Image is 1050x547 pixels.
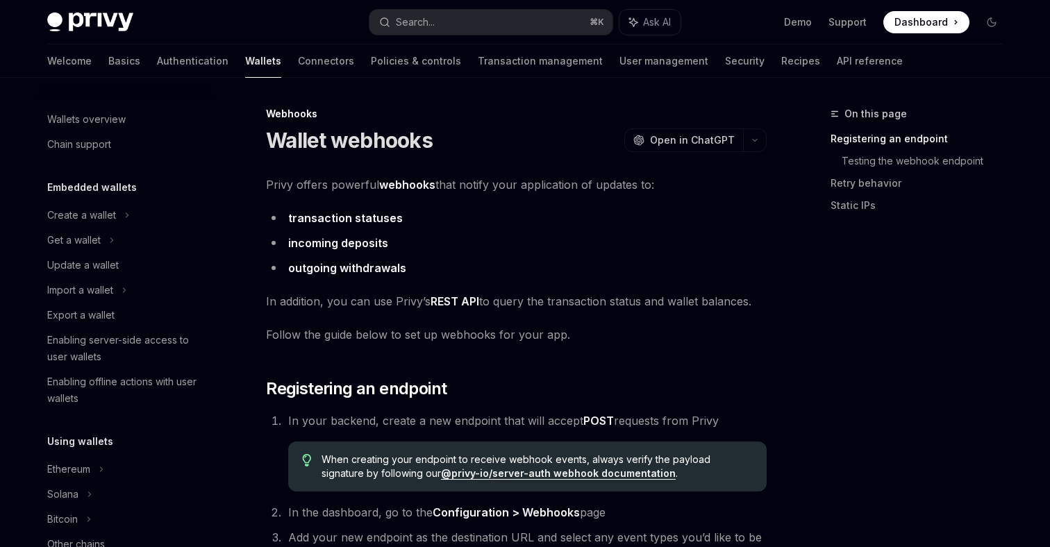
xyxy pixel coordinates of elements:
[643,15,671,29] span: Ask AI
[441,467,676,480] a: @privy-io/server-auth webhook documentation
[831,194,1014,217] a: Static IPs
[583,414,614,428] strong: POST
[288,414,719,428] span: In your backend, create a new endpoint that will accept requests from Privy
[784,15,812,29] a: Demo
[36,303,214,328] a: Export a wallet
[831,172,1014,194] a: Retry behavior
[266,175,767,194] span: Privy offers powerful that notify your application of updates to:
[298,44,354,78] a: Connectors
[47,307,115,323] div: Export a wallet
[36,328,214,369] a: Enabling server-side access to user wallets
[396,14,435,31] div: Search...
[831,128,1014,150] a: Registering an endpoint
[433,505,580,519] strong: Configuration > Webhooks
[650,133,735,147] span: Open in ChatGPT
[47,332,206,365] div: Enabling server-side access to user wallets
[883,11,969,33] a: Dashboard
[781,44,820,78] a: Recipes
[47,257,119,273] div: Update a wallet
[288,236,388,251] a: incoming deposits
[36,253,214,278] a: Update a wallet
[36,132,214,157] a: Chain support
[36,369,214,411] a: Enabling offline actions with user wallets
[894,15,948,29] span: Dashboard
[47,486,78,503] div: Solana
[47,461,90,478] div: Ethereum
[288,261,406,276] a: outgoing withdrawals
[47,44,92,78] a: Welcome
[266,325,767,344] span: Follow the guide below to set up webhooks for your app.
[619,10,681,35] button: Ask AI
[266,292,767,311] span: In addition, you can use Privy’s to query the transaction status and wallet balances.
[47,433,113,450] h5: Using wallets
[47,232,101,249] div: Get a wallet
[837,44,903,78] a: API reference
[266,128,433,153] h1: Wallet webhooks
[47,373,206,407] div: Enabling offline actions with user wallets
[47,511,78,528] div: Bitcoin
[369,10,612,35] button: Search...⌘K
[245,44,281,78] a: Wallets
[844,106,907,122] span: On this page
[624,128,743,152] button: Open in ChatGPT
[431,294,479,309] a: REST API
[47,136,111,153] div: Chain support
[828,15,867,29] a: Support
[47,12,133,32] img: dark logo
[322,453,753,480] span: When creating your endpoint to receive webhook events, always verify the payload signature by fol...
[842,150,1014,172] a: Testing the webhook endpoint
[36,107,214,132] a: Wallets overview
[371,44,461,78] a: Policies & controls
[288,505,606,519] span: In the dashboard, go to the page
[981,11,1003,33] button: Toggle dark mode
[725,44,765,78] a: Security
[47,282,113,298] div: Import a wallet
[266,378,447,400] span: Registering an endpoint
[619,44,708,78] a: User management
[266,107,767,121] div: Webhooks
[288,211,403,226] a: transaction statuses
[478,44,603,78] a: Transaction management
[47,111,126,128] div: Wallets overview
[379,178,435,192] strong: webhooks
[47,207,116,224] div: Create a wallet
[108,44,140,78] a: Basics
[47,179,137,196] h5: Embedded wallets
[302,454,312,466] svg: Tip
[157,44,228,78] a: Authentication
[590,17,604,28] span: ⌘ K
